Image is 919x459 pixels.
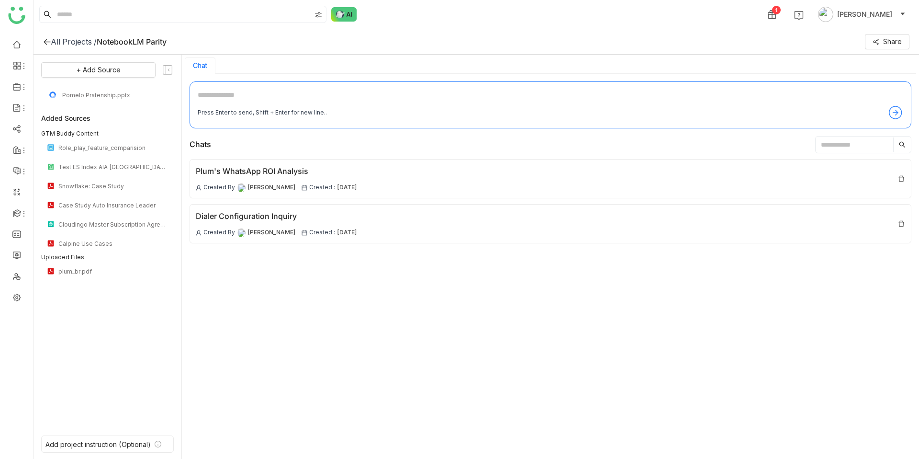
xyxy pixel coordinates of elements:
[237,229,246,237] img: 61307121755ca5673e314e4d
[47,163,55,171] img: paper.svg
[198,108,327,117] div: Press Enter to send, Shift + Enter for new line..
[794,11,804,20] img: help.svg
[47,220,55,228] img: article.svg
[47,267,55,275] img: pdf.svg
[309,228,335,237] span: Created :
[203,228,235,237] span: Created By
[203,183,235,192] span: Created By
[47,144,55,151] img: png.svg
[196,210,357,222] div: Dialer Configuration Inquiry
[45,440,151,448] div: Add project instruction (Optional)
[897,175,905,183] img: delete.svg
[47,201,55,209] img: pdf.svg
[337,228,357,237] span: [DATE]
[97,37,167,46] div: NotebookLM Parity
[337,183,357,192] span: [DATE]
[58,221,168,228] div: Cloudingo Master Subscription Agreement New
[897,220,905,228] img: delete.svg
[247,228,296,237] span: [PERSON_NAME]
[41,112,174,124] div: Added Sources
[58,268,168,275] div: plum_br.pdf
[309,183,335,192] span: Created :
[837,9,892,20] span: [PERSON_NAME]
[865,34,909,49] button: Share
[237,184,246,192] img: 61307121755ca5673e314e4d
[772,6,781,14] div: 1
[41,253,174,262] div: Uploaded Files
[193,62,207,69] button: Chat
[883,36,902,47] span: Share
[247,183,296,192] span: [PERSON_NAME]
[58,202,168,209] div: Case Study Auto Insurance Leader
[47,182,55,190] img: pdf.svg
[331,7,357,22] img: ask-buddy-normal.svg
[314,11,322,19] img: search-type.svg
[58,240,168,247] div: Calpine Use Cases
[47,240,55,247] img: pdf.svg
[47,89,58,101] img: uploading.gif
[58,163,168,171] div: Test ES Index AIA [GEOGRAPHIC_DATA]
[62,92,168,99] span: Pomelo Pratenship.pptx
[41,62,156,78] button: + Add Source
[196,165,357,177] div: Plum's WhatsApp ROI Analysis
[51,37,97,46] div: All Projects /
[190,138,211,150] div: Chats
[58,144,168,151] div: Role_play_feature_comparision
[77,65,121,75] span: + Add Source
[58,183,168,190] div: Snowflake: Case Study
[41,129,174,138] div: GTM Buddy Content
[818,7,833,22] img: avatar
[816,7,908,22] button: [PERSON_NAME]
[8,7,25,24] img: logo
